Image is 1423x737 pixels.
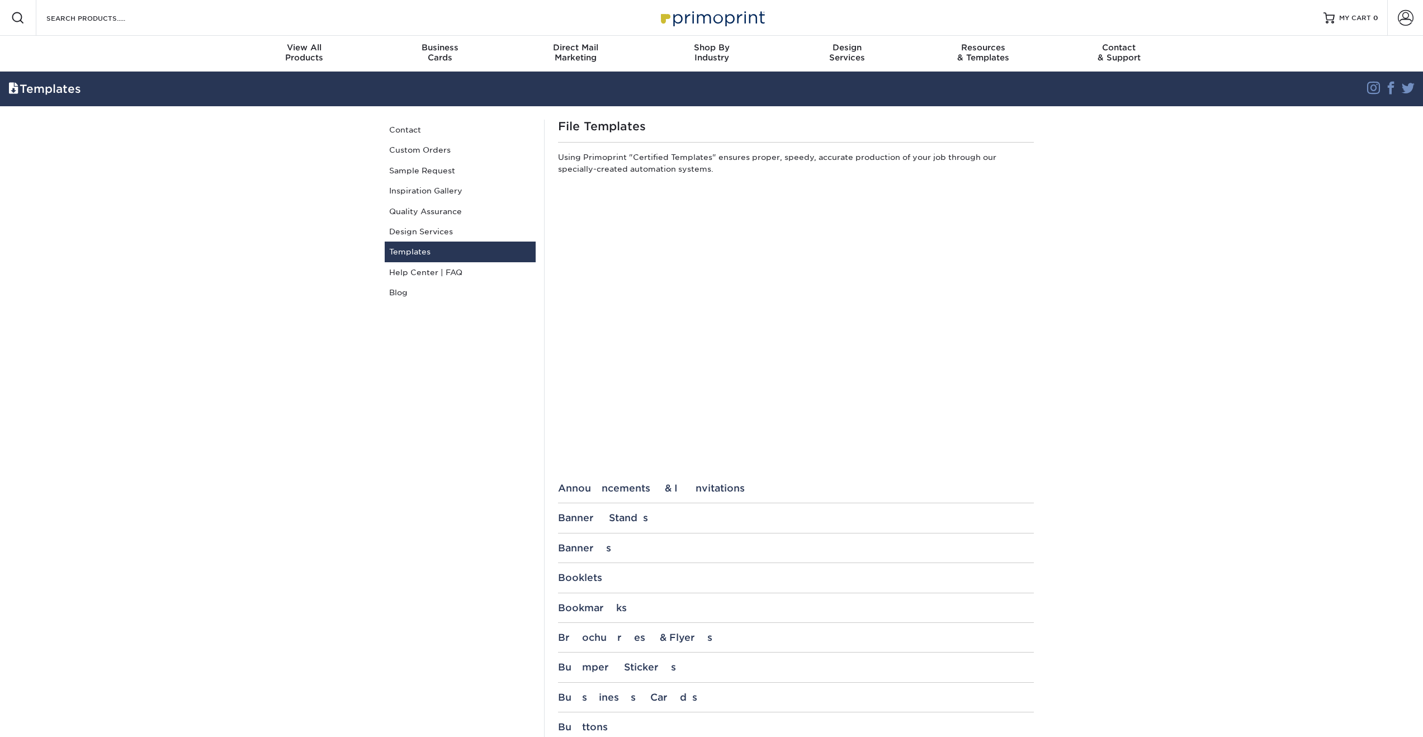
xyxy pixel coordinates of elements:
[558,572,1034,583] div: Booklets
[372,36,508,72] a: BusinessCards
[385,201,536,221] a: Quality Assurance
[779,42,915,53] span: Design
[372,42,508,63] div: Cards
[1339,13,1371,23] span: MY CART
[385,242,536,262] a: Templates
[644,36,779,72] a: Shop ByIndustry
[558,721,1034,733] div: Buttons
[385,140,536,160] a: Custom Orders
[1051,42,1187,53] span: Contact
[779,42,915,63] div: Services
[915,42,1051,63] div: & Templates
[558,483,1034,494] div: Announcements & Invitations
[1051,42,1187,63] div: & Support
[385,221,536,242] a: Design Services
[656,6,768,30] img: Primoprint
[558,152,1034,179] p: Using Primoprint "Certified Templates" ensures proper, speedy, accurate production of your job th...
[558,632,1034,643] div: Brochures & Flyers
[508,42,644,63] div: Marketing
[237,36,372,72] a: View AllProducts
[385,262,536,282] a: Help Center | FAQ
[372,42,508,53] span: Business
[558,512,1034,523] div: Banner Stands
[915,42,1051,53] span: Resources
[385,160,536,181] a: Sample Request
[237,42,372,63] div: Products
[558,662,1034,673] div: Bumper Stickers
[915,36,1051,72] a: Resources& Templates
[237,42,372,53] span: View All
[779,36,915,72] a: DesignServices
[558,542,1034,554] div: Banners
[558,120,1034,133] h1: File Templates
[45,11,154,25] input: SEARCH PRODUCTS.....
[508,36,644,72] a: Direct MailMarketing
[385,181,536,201] a: Inspiration Gallery
[385,120,536,140] a: Contact
[1051,36,1187,72] a: Contact& Support
[385,282,536,303] a: Blog
[644,42,779,53] span: Shop By
[644,42,779,63] div: Industry
[558,692,1034,703] div: Business Cards
[558,602,1034,613] div: Bookmarks
[1373,14,1378,22] span: 0
[508,42,644,53] span: Direct Mail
